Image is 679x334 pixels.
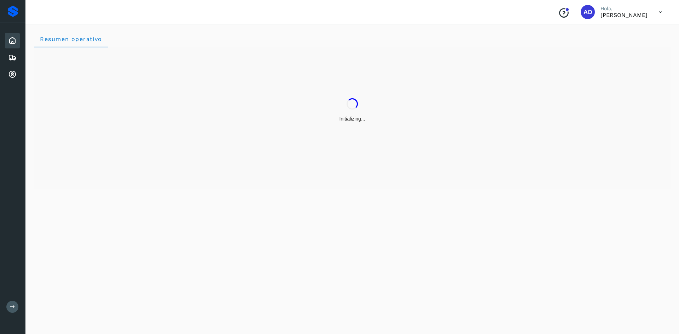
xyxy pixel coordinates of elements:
[40,36,102,42] span: Resumen operativo
[600,12,648,18] p: ANGELICA DOMINGUEZ HERNANDEZ
[5,33,20,48] div: Inicio
[5,50,20,65] div: Embarques
[600,6,648,12] p: Hola,
[5,67,20,82] div: Cuentas por cobrar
